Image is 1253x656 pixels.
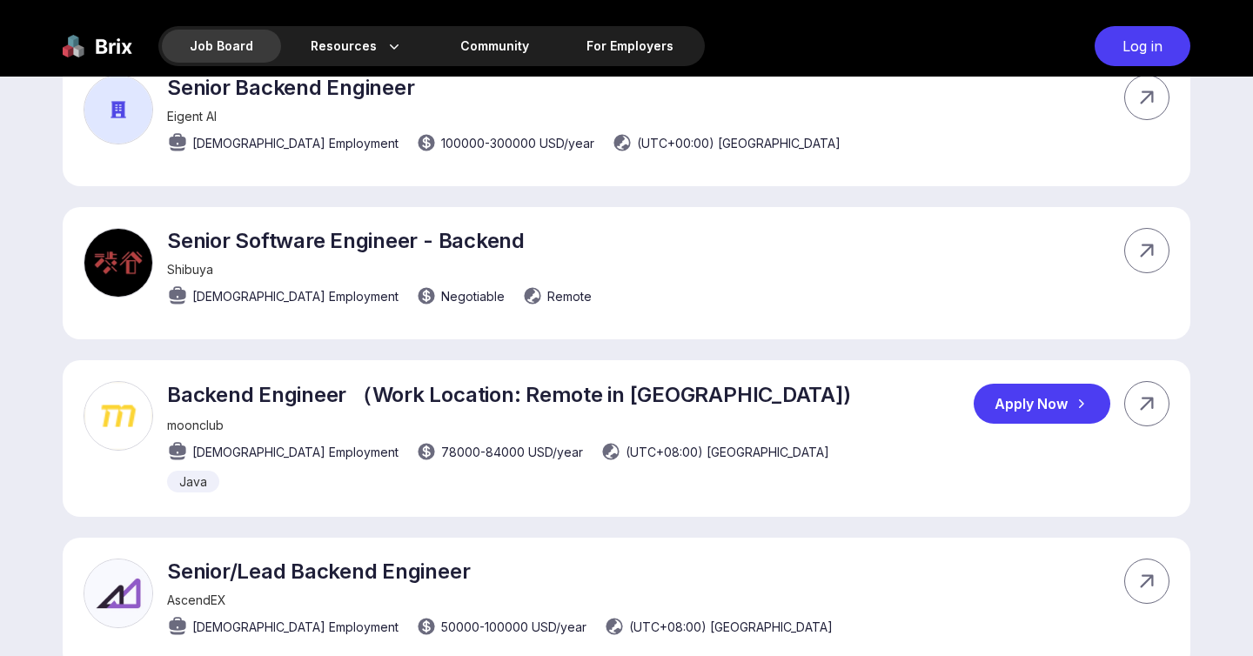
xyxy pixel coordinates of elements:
div: Resources [283,30,431,63]
span: [DEMOGRAPHIC_DATA] Employment [192,287,399,305]
span: 100000 - 300000 USD /year [441,134,594,152]
span: moonclub [167,418,224,432]
span: (UTC+08:00) [GEOGRAPHIC_DATA] [626,443,829,461]
div: Java [167,471,219,492]
span: (UTC+00:00) [GEOGRAPHIC_DATA] [637,134,841,152]
p: Senior Backend Engineer [167,75,841,100]
a: Apply Now [974,384,1124,424]
span: (UTC+08:00) [GEOGRAPHIC_DATA] [629,618,833,636]
p: Senior/Lead Backend Engineer [167,559,833,584]
span: Eigent AI [167,109,217,124]
span: [DEMOGRAPHIC_DATA] Employment [192,618,399,636]
a: For Employers [559,30,701,63]
span: AscendEX [167,592,226,607]
div: Log in [1095,26,1190,66]
span: [DEMOGRAPHIC_DATA] Employment [192,443,399,461]
span: Negotiable [441,287,505,305]
span: [DEMOGRAPHIC_DATA] Employment [192,134,399,152]
p: Backend Engineer （Work Location: Remote in [GEOGRAPHIC_DATA]) [167,381,850,409]
span: Shibuya [167,262,213,277]
div: Job Board [162,30,281,63]
p: Senior Software Engineer - Backend [167,228,592,253]
span: 50000 - 100000 USD /year [441,618,586,636]
a: Community [432,30,557,63]
span: Remote [547,287,592,305]
div: Apply Now [974,384,1110,424]
span: 78000 - 84000 USD /year [441,443,583,461]
a: Log in [1086,26,1190,66]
